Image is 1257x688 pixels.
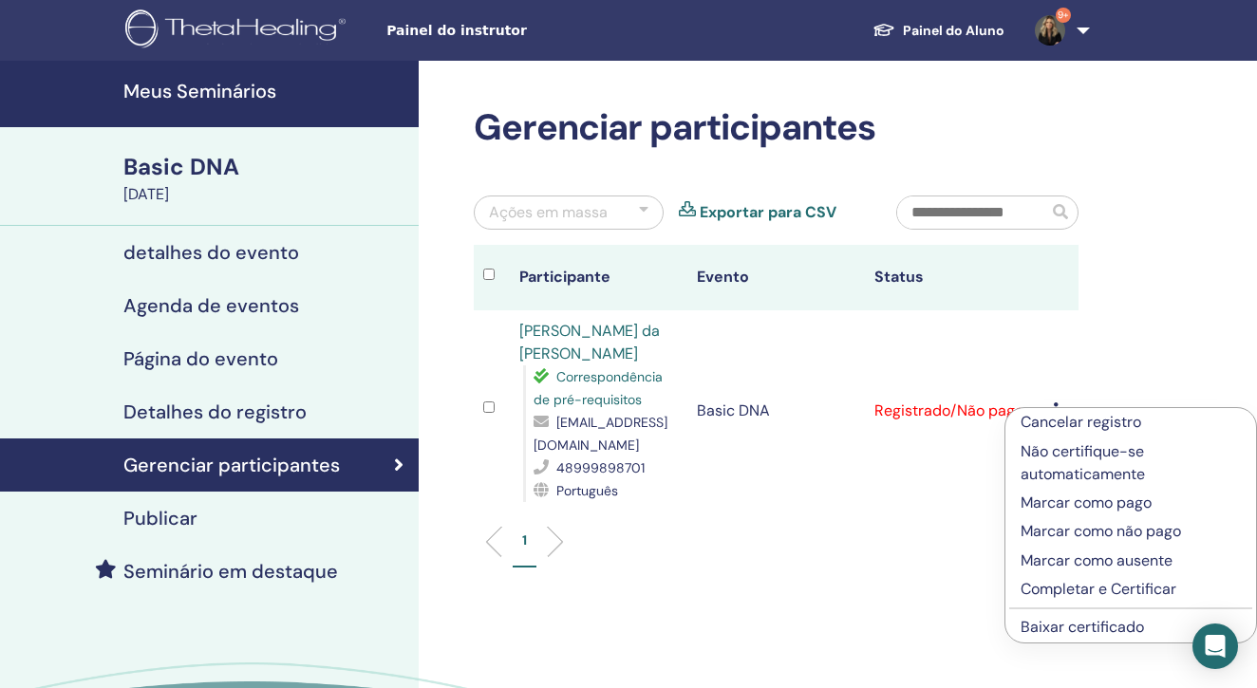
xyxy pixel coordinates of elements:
[534,368,663,408] span: Correspondência de pré-requisitos
[872,22,895,38] img: graduation-cap-white.svg
[123,294,299,317] h4: Agenda de eventos
[123,454,340,476] h4: Gerenciar participantes
[1192,623,1238,669] div: Open Intercom Messenger
[1021,617,1144,637] a: Baixar certificado
[687,245,865,310] th: Evento
[857,13,1020,48] a: Painel do Aluno
[489,201,608,224] div: Ações em massa
[123,400,307,423] h4: Detalhes do registro
[1021,440,1241,486] p: Não certifique-se automaticamente
[1021,549,1241,572] p: Marcar como ausente
[123,151,407,183] div: Basic DNA
[522,530,527,550] p: 1
[1056,8,1071,23] span: 9+
[112,151,419,206] a: Basic DNA[DATE]
[1021,520,1241,543] p: Marcar como não pago
[1021,578,1241,601] p: Completar e Certificar
[510,245,687,310] th: Participante
[534,414,667,454] span: [EMAIL_ADDRESS][DOMAIN_NAME]
[700,201,836,224] a: Exportar para CSV
[123,241,299,264] h4: detalhes do evento
[125,9,352,52] img: logo.png
[123,560,338,583] h4: Seminário em destaque
[386,21,671,41] span: Painel do instrutor
[123,507,197,530] h4: Publicar
[123,347,278,370] h4: Página do evento
[1021,492,1241,514] p: Marcar como pago
[556,482,618,499] span: Português
[123,183,407,206] div: [DATE]
[687,310,865,511] td: Basic DNA
[865,245,1042,310] th: Status
[556,459,645,476] span: 48999898701
[1021,411,1241,434] p: Cancelar registro
[519,321,660,363] a: [PERSON_NAME] da [PERSON_NAME]
[123,80,407,102] h4: Meus Seminários
[474,106,1079,150] h2: Gerenciar participantes
[1035,15,1065,46] img: default.jpg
